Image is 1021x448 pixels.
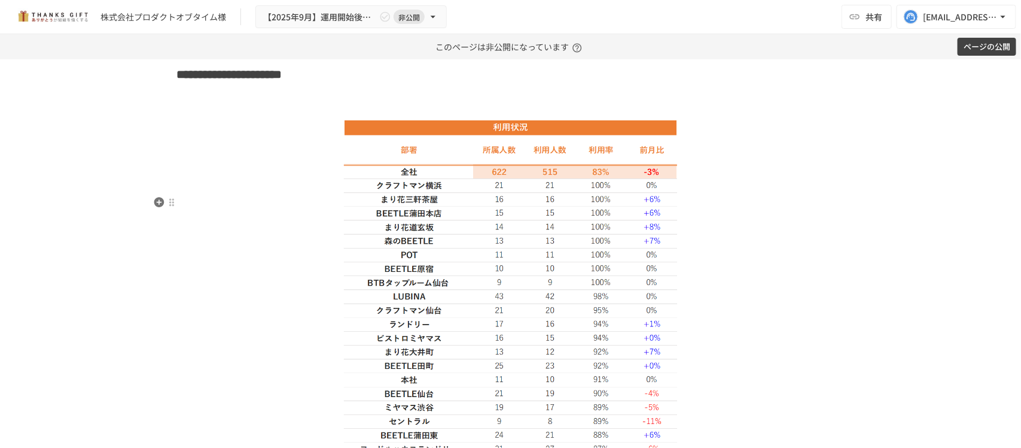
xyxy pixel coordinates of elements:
[958,38,1016,56] button: ページの公開
[394,11,425,23] span: 非公開
[842,5,892,29] button: 共有
[14,7,91,26] img: mMP1OxWUAhQbsRWCurg7vIHe5HqDpP7qZo7fRoNLXQh
[435,34,586,59] p: このページは非公開になっています
[255,5,447,29] button: 【2025年9月】運用開始後振り返りミーティング非公開
[897,5,1016,29] button: [EMAIL_ADDRESS][DOMAIN_NAME]
[923,10,997,25] div: [EMAIL_ADDRESS][DOMAIN_NAME]
[263,10,377,25] span: 【2025年9月】運用開始後振り返りミーティング
[865,10,882,23] span: 共有
[100,11,226,23] div: 株式会社プロダクトオブタイム様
